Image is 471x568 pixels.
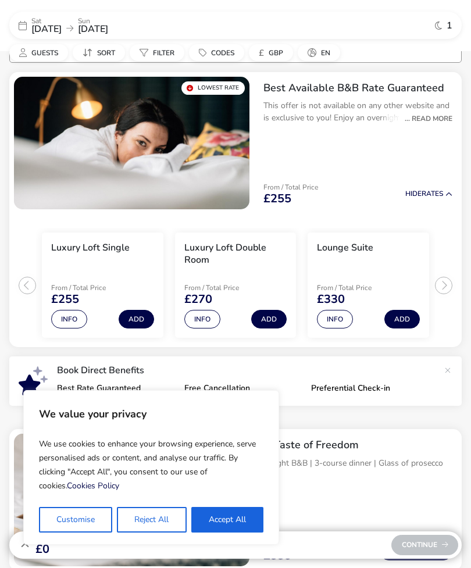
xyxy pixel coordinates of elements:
button: Guests [9,44,68,61]
h2: A Taste of Freedom [263,438,452,452]
naf-pibe-menu-bar-item: Codes [189,44,249,61]
p: Book Direct Benefits [57,366,438,375]
p: We use cookies to enhance your browsing experience, serve personalised ads or content, and analys... [39,433,263,498]
div: Best Available B&B Rate GuaranteedThis offer is not available on any other website and is exclusi... [254,72,462,142]
p: Preferential Check-in [311,384,429,392]
p: Sat [31,17,62,24]
span: £330 [317,294,345,305]
span: 1 [447,21,452,30]
naf-pibe-menu-bar-item: £GBP [249,44,298,61]
span: Hide [405,189,422,198]
span: £255 [51,294,79,305]
button: Info [184,310,220,328]
span: Guests [31,48,58,58]
button: en [298,44,340,61]
p: Best Rate Guaranteed [57,384,175,392]
span: £270 [184,294,212,305]
div: Sat[DATE]Sun[DATE]1 [9,12,462,39]
button: Customise [39,507,112,533]
p: From / Total Price [317,284,399,291]
p: This offer is not available on any other website and is exclusive to you! Enjoy an overnight stay... [263,99,452,124]
span: [DATE] [31,23,62,35]
button: Add [384,310,420,328]
div: A Taste of Freedom1 night B&B | 3-course dinner | Glass of prosecco [254,429,462,499]
button: Reject All [117,507,186,533]
div: We value your privacy [23,390,279,545]
span: GBP [269,48,283,58]
span: £0 [35,544,67,555]
button: Accept All [191,507,263,533]
p: Sun [78,17,108,24]
span: £335 [263,550,291,562]
div: Lowest Rate [181,81,245,95]
p: From / Total Price [263,184,318,191]
naf-pibe-menu-bar-item: en [298,44,345,61]
span: Sort [97,48,115,58]
button: Add [251,310,287,328]
button: Info [317,310,353,328]
button: Codes [189,44,244,61]
h3: Luxury Loft Single [51,242,130,254]
naf-pibe-menu-bar-item: Filter [130,44,189,61]
span: Continue [402,541,448,549]
h3: Lounge Suite [317,242,373,254]
swiper-slide: 1 / 1 [14,77,249,209]
swiper-slide: 1 / 1 [14,434,249,566]
button: £GBP [249,44,293,61]
swiper-slide: 2 / 3 [169,228,302,343]
button: Sort [73,44,125,61]
button: Add [119,310,154,328]
button: Filter [130,44,184,61]
div: ... Read More [399,113,452,124]
h3: Luxury Loft Double Room [184,242,287,266]
div: Continue [391,535,458,555]
p: We value your privacy [39,402,263,426]
span: £255 [263,193,291,205]
swiper-slide: 1 / 3 [36,228,169,343]
h2: Best Available B&B Rate Guaranteed [263,81,452,95]
p: From / Total Price [184,284,267,291]
swiper-slide: 3 / 3 [302,228,435,343]
button: HideRates [405,190,452,198]
p: From / Total Price [51,284,134,291]
span: [DATE] [78,23,108,35]
p: 1 night B&B | 3-course dinner | Glass of prosecco [263,457,452,469]
span: en [321,48,330,58]
naf-pibe-menu-bar-item: Sort [73,44,130,61]
i: £ [259,47,264,59]
button: Info [51,310,87,328]
span: Codes [211,48,234,58]
a: Cookies Policy [67,480,119,491]
naf-pibe-menu-bar-item: Guests [9,44,73,61]
span: Filter [153,48,174,58]
p: Free Cancellation [184,384,302,392]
